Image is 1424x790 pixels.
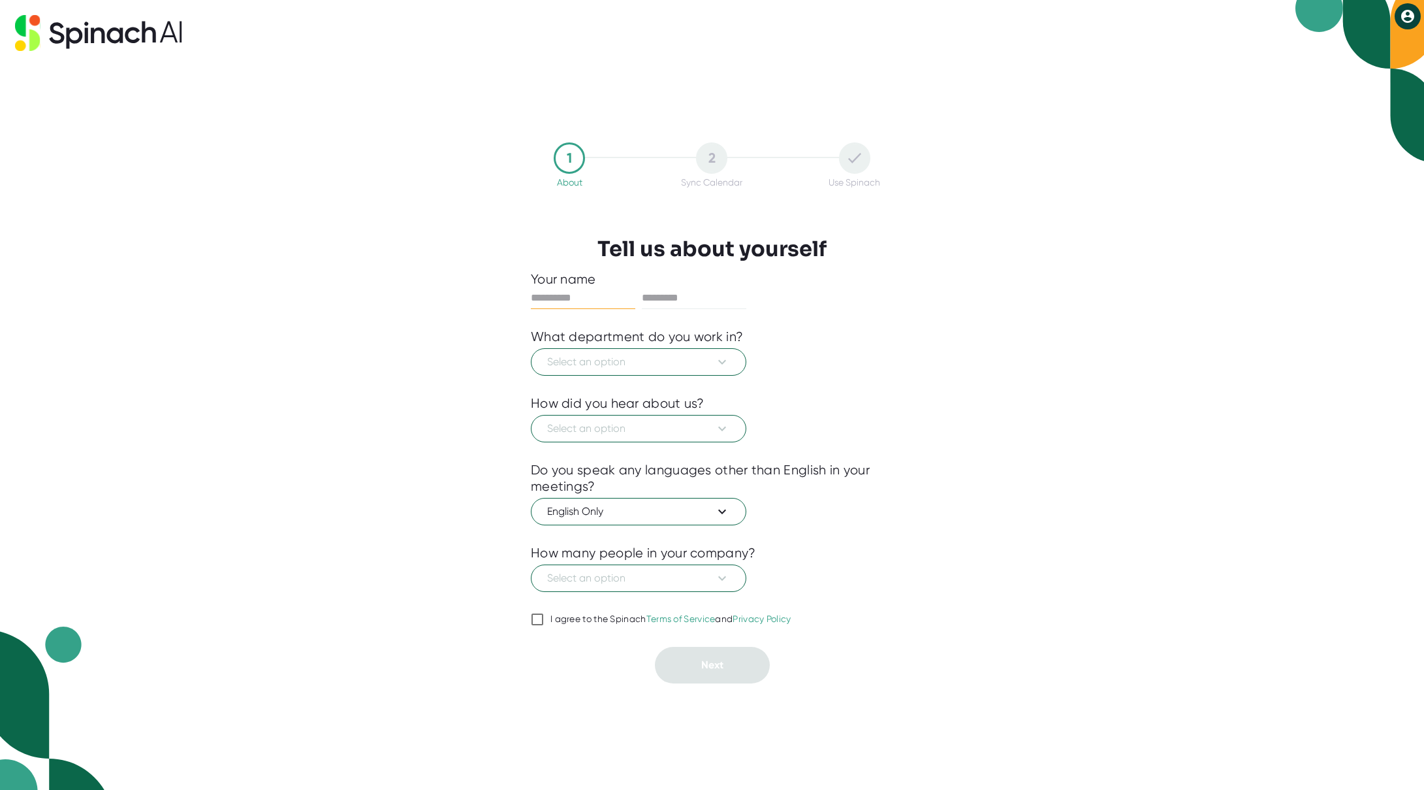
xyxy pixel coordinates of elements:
button: English Only [531,498,746,525]
h3: Tell us about yourself [597,237,827,261]
a: Privacy Policy [733,614,791,624]
div: Your name [531,271,893,288]
div: What department do you work in? [531,329,743,345]
div: How did you hear about us? [531,395,704,412]
span: Next [701,659,723,671]
div: How many people in your company? [531,545,756,561]
div: Use Spinach [829,177,880,188]
span: Select an option [547,570,730,586]
div: 1 [554,142,585,174]
div: 2 [696,142,727,174]
span: English Only [547,504,730,519]
span: Select an option [547,354,730,370]
div: Sync Calendar [681,177,742,188]
div: Do you speak any languages other than English in your meetings? [531,462,893,495]
span: Select an option [547,421,730,436]
button: Select an option [531,565,746,592]
button: Next [655,647,770,683]
button: Select an option [531,348,746,376]
button: Select an option [531,415,746,442]
div: I agree to the Spinach and [550,614,791,625]
div: About [557,177,582,188]
a: Terms of Service [646,614,716,624]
